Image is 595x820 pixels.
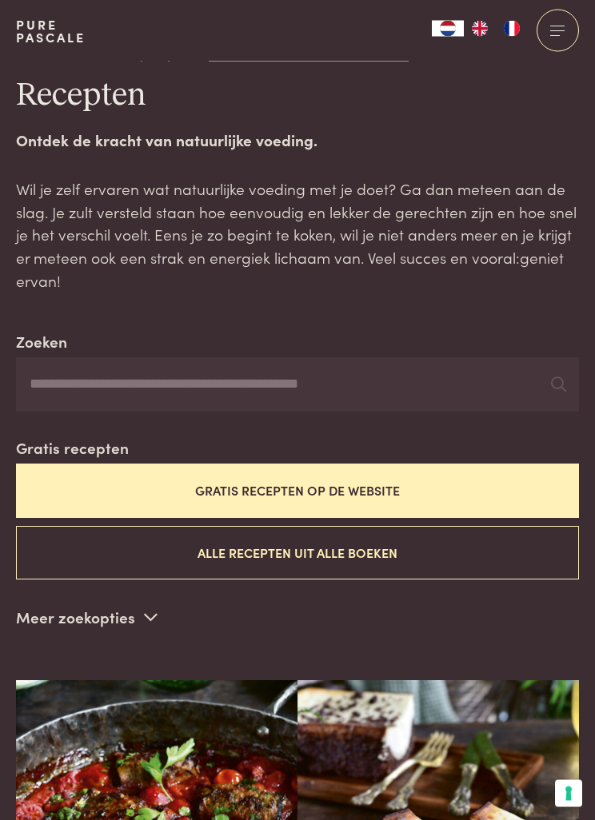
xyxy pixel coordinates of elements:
label: Zoeken [16,331,67,354]
button: Uw voorkeuren voor toestemming voor trackingtechnologieën [555,780,582,807]
aside: Language selected: Nederlands [432,21,528,37]
button: Alle recepten uit alle boeken [16,527,579,580]
button: Gratis recepten op de website [16,464,579,518]
a: FR [496,21,528,37]
a: PurePascale [16,18,86,44]
h1: Recepten [16,77,579,117]
label: Gratis recepten [16,437,129,460]
div: Language [432,21,464,37]
a: NL [432,21,464,37]
strong: Ontdek de kracht van natuurlijke voeding. [16,129,317,151]
ul: Language list [464,21,528,37]
p: Meer zoekopties [16,606,158,630]
p: Wil je zelf ervaren wat natuurlijke voeding met je doet? Ga dan meteen aan de slag. Je zult verst... [16,178,579,293]
a: EN [464,21,496,37]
